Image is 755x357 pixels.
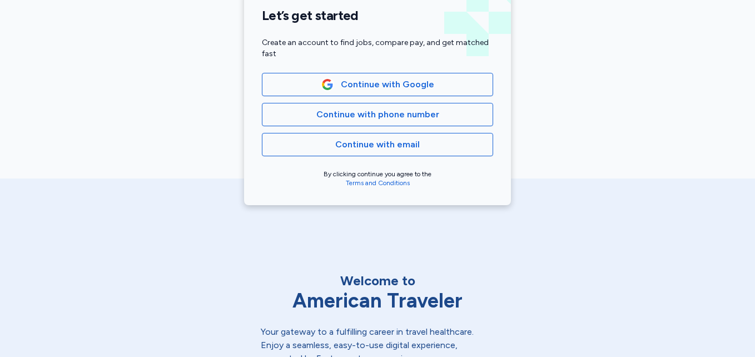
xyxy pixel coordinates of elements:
[262,133,493,156] button: Continue with email
[262,73,493,96] button: Google LogoContinue with Google
[262,7,493,24] h1: Let’s get started
[262,170,493,187] div: By clicking continue you agree to the
[321,78,334,91] img: Google Logo
[335,138,420,151] span: Continue with email
[262,103,493,126] button: Continue with phone number
[316,108,439,121] span: Continue with phone number
[261,290,494,312] div: American Traveler
[346,179,410,187] a: Terms and Conditions
[262,37,493,59] div: Create an account to find jobs, compare pay, and get matched fast
[341,78,434,91] span: Continue with Google
[261,272,494,290] div: Welcome to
